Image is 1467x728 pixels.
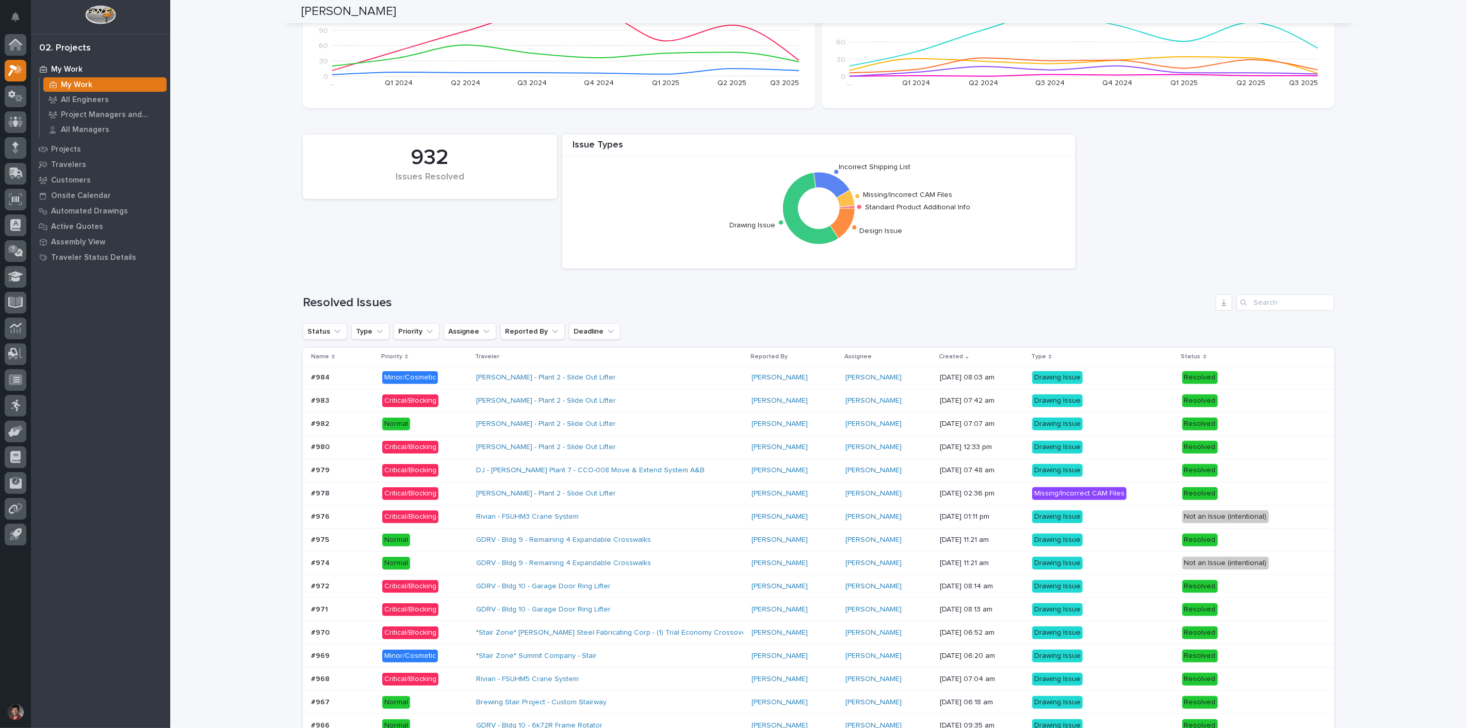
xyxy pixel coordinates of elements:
tspan: 60 [319,42,328,49]
p: #974 [311,557,332,568]
a: [PERSON_NAME] [752,489,808,498]
a: [PERSON_NAME] [752,396,808,405]
tspan: 30 [837,56,845,63]
div: Drawing Issue [1032,418,1083,431]
text: Q1 2024 [903,79,931,87]
button: Deadline [569,323,621,340]
div: Issues Resolved [320,172,540,193]
text: Standard Product Additional Info [865,204,970,211]
div: 02. Projects [39,43,91,54]
button: Type [351,323,389,340]
a: [PERSON_NAME] [845,605,902,614]
div: Resolved [1182,626,1218,639]
a: [PERSON_NAME] - Plant 2 - Slide Out Lifter [476,373,616,382]
input: Search [1236,294,1334,311]
text: Q2 2024 [969,79,998,87]
a: Traveler Status Details [31,250,170,265]
p: #969 [311,650,332,660]
div: Normal [382,557,410,570]
tr: #983#983 Critical/Blocking[PERSON_NAME] - Plant 2 - Slide Out Lifter [PERSON_NAME] [PERSON_NAME] ... [303,389,1334,412]
text: Q2 2024 [451,79,480,87]
p: All Managers [61,125,109,135]
button: Assignee [444,323,496,340]
a: [PERSON_NAME] [752,559,808,568]
div: Resolved [1182,534,1218,547]
p: All Engineers [61,95,109,105]
div: Resolved [1182,418,1218,431]
text: Incorrect Shipping List [839,163,910,171]
button: users-avatar [5,701,26,723]
a: GDRV - Bldg 9 - Remaining 4 Expandable Crosswalks [476,536,651,544]
div: Resolved [1182,441,1218,454]
tr: #980#980 Critical/Blocking[PERSON_NAME] - Plant 2 - Slide Out Lifter [PERSON_NAME] [PERSON_NAME] ... [303,436,1334,459]
button: Priority [394,323,439,340]
a: Onsite Calendar [31,188,170,203]
a: [PERSON_NAME] - Plant 2 - Slide Out Lifter [476,396,616,405]
a: [PERSON_NAME] [752,675,808,684]
div: Critical/Blocking [382,510,438,523]
text: Q1 2025 [652,79,679,87]
p: #968 [311,673,332,684]
a: Active Quotes [31,219,170,234]
a: Rivian - FSUHM3 Crane System [476,512,579,521]
img: Workspace Logo [85,5,116,24]
div: Minor/Cosmetic [382,371,438,384]
h1: Resolved Issues [303,295,1212,310]
div: Drawing Issue [1032,557,1083,570]
div: Drawing Issue [1032,464,1083,477]
p: #970 [311,626,332,637]
tspan: 30 [319,58,328,65]
div: Resolved [1182,371,1218,384]
div: Critical/Blocking [382,673,438,686]
p: My Work [61,80,92,90]
a: [PERSON_NAME] [845,396,902,405]
a: DJ - [PERSON_NAME] Plant 7 - CCO-008 Move & Extend System A&B [476,466,705,475]
div: Resolved [1182,673,1218,686]
p: #983 [311,394,331,405]
p: #982 [311,418,331,428]
tr: #969#969 Minor/Cosmetic*Stair Zone* Summit Company - Stair [PERSON_NAME] [PERSON_NAME] [DATE] 06:... [303,644,1334,668]
a: Assembly View [31,234,170,250]
p: [DATE] 12:33 pm [940,443,1024,452]
p: #976 [311,510,332,521]
tr: #982#982 Normal[PERSON_NAME] - Plant 2 - Slide Out Lifter [PERSON_NAME] [PERSON_NAME] [DATE] 07:0... [303,412,1334,436]
div: Normal [382,696,410,709]
a: All Managers [40,122,170,137]
a: *Stair Zone* Summit Company - Stair [476,652,597,660]
p: [DATE] 07:42 am [940,396,1024,405]
a: [PERSON_NAME] - Plant 2 - Slide Out Lifter [476,443,616,452]
p: Projects [51,145,81,154]
a: [PERSON_NAME] [752,373,808,382]
p: Travelers [51,160,86,170]
p: Status [1181,351,1201,362]
a: [PERSON_NAME] [845,582,902,591]
div: Critical/Blocking [382,603,438,616]
a: Brewing Stair Project - Custom Stairway [476,698,607,707]
tspan: 0 [841,73,845,80]
text: … [847,79,852,87]
p: Project Managers and Engineers [61,110,162,120]
text: Design Issue [860,227,903,235]
text: Q2 2025 [1236,79,1265,87]
p: #979 [311,464,332,475]
p: [DATE] 07:07 am [940,420,1024,428]
a: [PERSON_NAME] [845,466,902,475]
a: Automated Drawings [31,203,170,219]
tr: #978#978 Critical/Blocking[PERSON_NAME] - Plant 2 - Slide Out Lifter [PERSON_NAME] [PERSON_NAME] ... [303,482,1334,505]
tr: #974#974 NormalGDRV - Bldg 9 - Remaining 4 Expandable Crosswalks [PERSON_NAME] [PERSON_NAME] [DAT... [303,552,1334,575]
p: Type [1031,351,1046,362]
div: Drawing Issue [1032,696,1083,709]
div: Drawing Issue [1032,580,1083,593]
p: Automated Drawings [51,207,128,216]
a: [PERSON_NAME] [752,628,808,637]
div: Resolved [1182,487,1218,500]
a: [PERSON_NAME] [752,652,808,660]
a: [PERSON_NAME] [845,652,902,660]
a: GDRV - Bldg 9 - Remaining 4 Expandable Crosswalks [476,559,651,568]
a: All Engineers [40,92,170,107]
p: [DATE] 11:21 am [940,559,1024,568]
div: Critical/Blocking [382,580,438,593]
button: Notifications [5,6,26,28]
p: [DATE] 08:03 am [940,373,1024,382]
p: [DATE] 01:11 pm [940,512,1024,521]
